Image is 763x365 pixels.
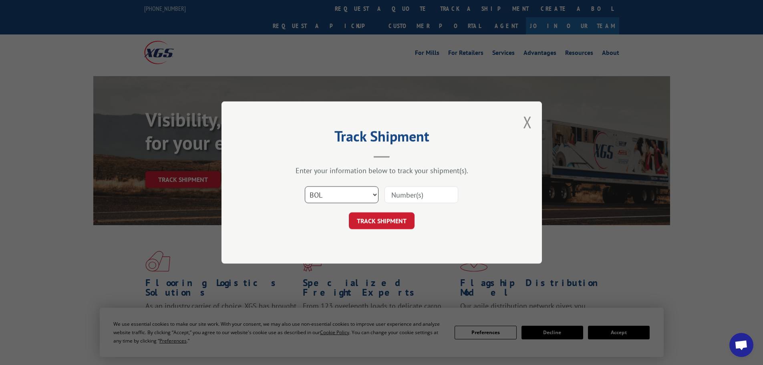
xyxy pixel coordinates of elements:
div: Open chat [729,333,753,357]
button: Close modal [523,111,532,133]
h2: Track Shipment [262,131,502,146]
input: Number(s) [385,186,458,203]
button: TRACK SHIPMENT [349,212,415,229]
div: Enter your information below to track your shipment(s). [262,166,502,175]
